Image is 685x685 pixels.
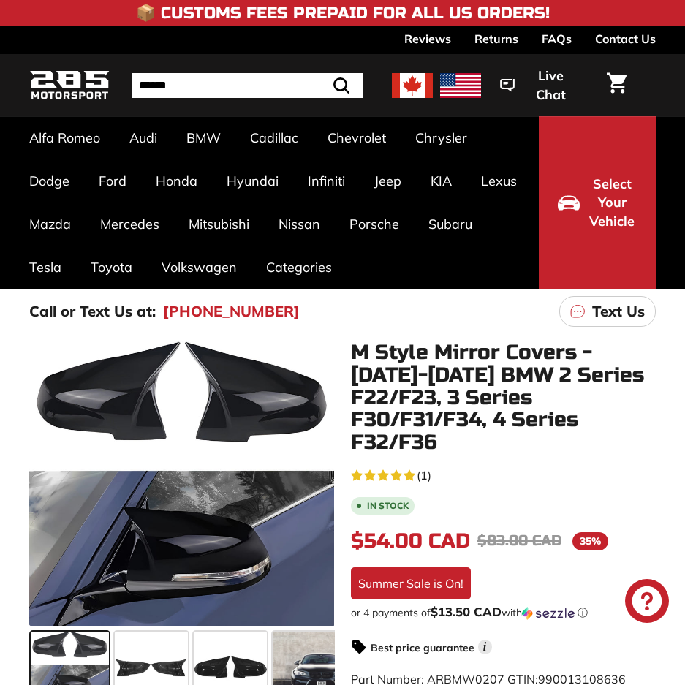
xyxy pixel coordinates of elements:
[417,466,431,484] span: (1)
[466,159,531,203] a: Lexus
[293,159,360,203] a: Infiniti
[351,465,656,484] a: 5.0 rating (1 votes)
[15,159,84,203] a: Dodge
[481,58,598,113] button: Live Chat
[414,203,487,246] a: Subaru
[592,300,645,322] p: Text Us
[76,246,147,289] a: Toyota
[595,26,656,51] a: Contact Us
[598,61,635,110] a: Cart
[132,73,363,98] input: Search
[587,175,637,231] span: Select Your Vehicle
[313,116,401,159] a: Chevrolet
[163,300,300,322] a: [PHONE_NUMBER]
[29,68,110,102] img: Logo_285_Motorsport_areodynamics_components
[15,203,86,246] a: Mazda
[621,579,673,627] inbox-online-store-chat: Shopify online store chat
[371,641,474,654] strong: Best price guarantee
[542,26,572,51] a: FAQs
[416,159,466,203] a: KIA
[539,116,656,289] button: Select Your Vehicle
[351,605,656,620] div: or 4 payments of$13.50 CADwithSezzle Click to learn more about Sezzle
[351,341,656,454] h1: M Style Mirror Covers - [DATE]-[DATE] BMW 2 Series F22/F23, 3 Series F30/F31/F34, 4 Series F32/F36
[86,203,174,246] a: Mercedes
[351,567,471,599] div: Summer Sale is On!
[251,246,347,289] a: Categories
[477,531,561,550] span: $83.00 CAD
[360,159,416,203] a: Jeep
[522,67,579,104] span: Live Chat
[404,26,451,51] a: Reviews
[572,532,608,550] span: 35%
[351,529,470,553] span: $54.00 CAD
[367,502,409,510] b: In stock
[147,246,251,289] a: Volkswagen
[335,203,414,246] a: Porsche
[235,116,313,159] a: Cadillac
[84,159,141,203] a: Ford
[115,116,172,159] a: Audi
[174,203,264,246] a: Mitsubishi
[15,246,76,289] a: Tesla
[172,116,235,159] a: BMW
[401,116,482,159] a: Chrysler
[474,26,518,51] a: Returns
[212,159,293,203] a: Hyundai
[136,4,550,22] h4: 📦 Customs Fees Prepaid for All US Orders!
[264,203,335,246] a: Nissan
[29,300,156,322] p: Call or Text Us at:
[522,607,575,620] img: Sezzle
[478,640,492,654] span: i
[351,605,656,620] div: or 4 payments of with
[431,604,502,619] span: $13.50 CAD
[141,159,212,203] a: Honda
[559,296,656,327] a: Text Us
[15,116,115,159] a: Alfa Romeo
